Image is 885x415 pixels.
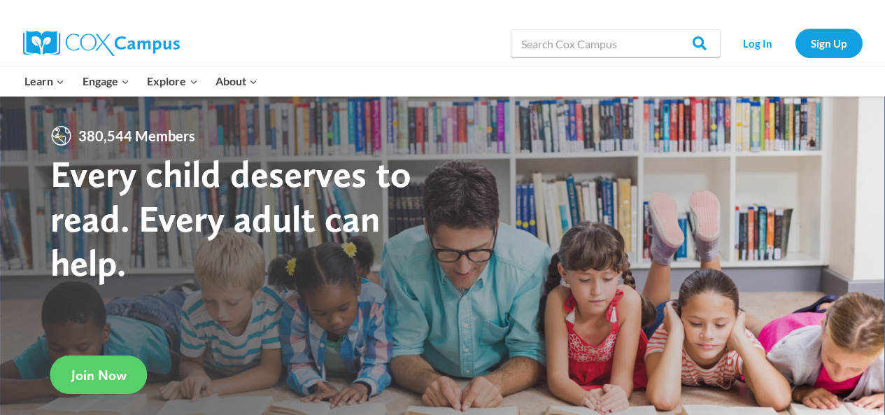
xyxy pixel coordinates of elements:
[73,125,201,147] span: 380,544 Members
[71,367,127,384] span: Join Now
[50,356,148,394] a: Join Now
[795,29,863,57] a: Sign Up
[728,29,788,57] a: Log In
[147,72,197,90] span: Explore
[511,29,721,57] input: Search Cox Campus
[16,66,267,96] nav: Primary Navigation
[215,72,257,90] span: About
[23,31,180,56] img: Cox Campus
[83,72,129,90] span: Engage
[24,72,64,90] span: Learn
[728,29,863,57] nav: Secondary Navigation
[50,151,411,285] strong: Every child deserves to read. Every adult can help.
